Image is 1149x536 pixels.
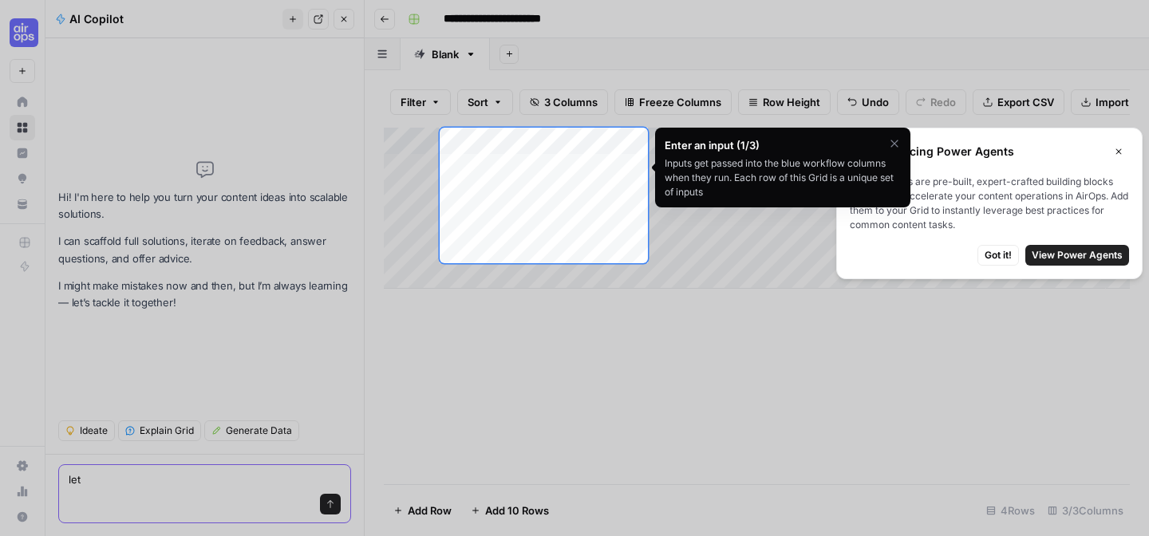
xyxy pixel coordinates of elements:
[985,248,1012,262] span: Got it!
[850,175,1129,232] span: Power Agents are pre-built, expert-crafted building blocks designed to accelerate your content op...
[665,156,901,199] div: Inputs get passed into the blue workflow columns when they run. Each row of this Grid is a unique...
[1032,248,1123,262] span: View Power Agents
[850,141,1129,162] div: Introducing Power Agents
[1025,245,1129,266] button: View Power Agents
[665,137,885,153] div: Enter an input (1/3)
[977,245,1019,266] button: Got it!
